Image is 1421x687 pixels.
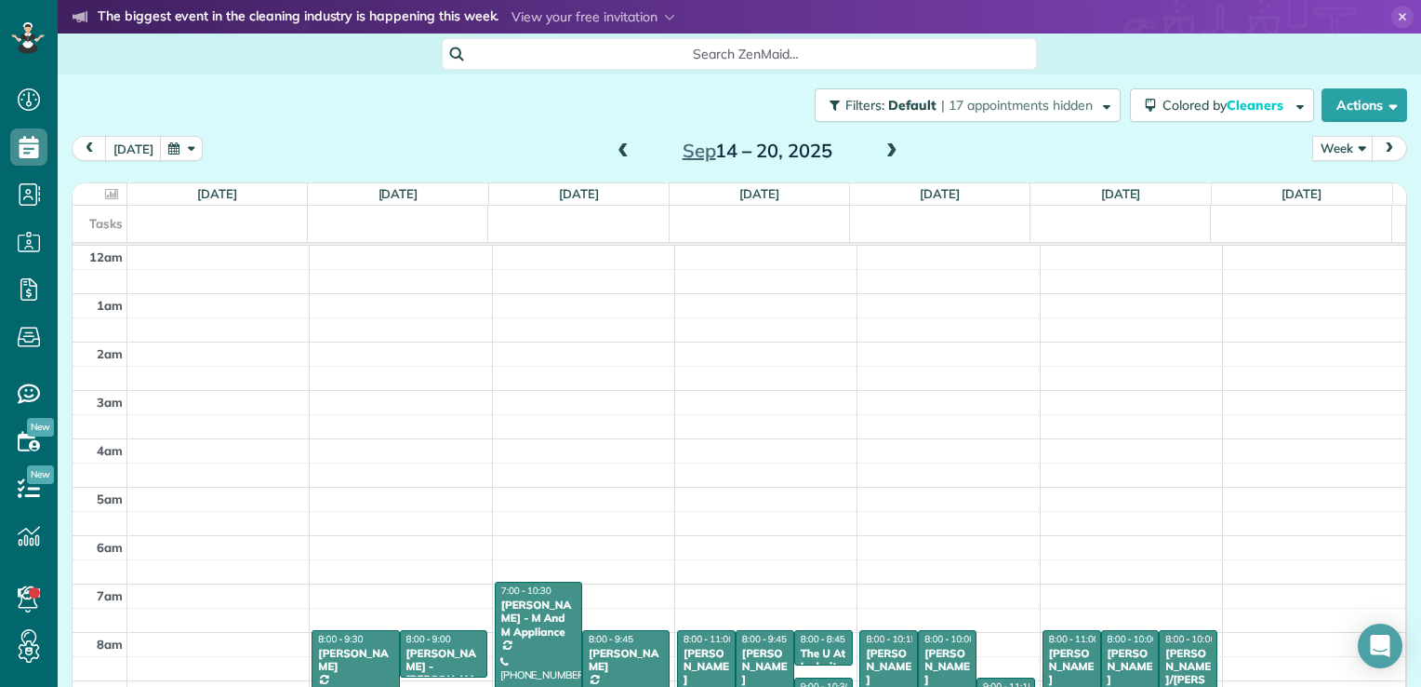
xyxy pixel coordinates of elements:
div: The U At Ledroit [800,647,847,674]
span: 8:00 - 9:00 [406,633,451,645]
span: 8:00 - 9:30 [318,633,363,645]
span: 8:00 - 9:45 [589,633,633,645]
span: Tasks [89,216,123,231]
div: [PERSON_NAME] - M And M Appliance [500,599,577,639]
strong: The biggest event in the cleaning industry is happening this week. [98,7,498,28]
span: 8:00 - 11:00 [684,633,734,645]
a: [DATE] [739,186,779,201]
button: Filters: Default | 17 appointments hidden [815,88,1121,122]
span: 1am [97,298,123,313]
span: 6am [97,540,123,555]
span: Sep [683,139,716,162]
a: [DATE] [1101,186,1141,201]
button: next [1372,136,1407,161]
span: 7am [97,588,123,603]
span: New [27,465,54,484]
span: 12am [89,249,123,264]
button: prev [72,136,107,161]
button: Actions [1321,88,1407,122]
div: [PERSON_NAME] [741,647,789,687]
a: [DATE] [559,186,599,201]
span: Colored by [1162,97,1290,114]
div: [PERSON_NAME] [683,647,730,687]
span: 4am [97,443,123,458]
div: [PERSON_NAME] [1107,647,1154,687]
span: 8:00 - 10:00 [1108,633,1158,645]
a: Filters: Default | 17 appointments hidden [805,88,1121,122]
span: 8:00 - 10:15 [866,633,916,645]
span: 8:00 - 11:00 [1049,633,1099,645]
button: Colored byCleaners [1130,88,1314,122]
h2: 14 – 20, 2025 [641,141,873,161]
div: [PERSON_NAME] [1048,647,1096,687]
span: | 17 appointments hidden [941,97,1093,114]
button: Week [1312,136,1374,161]
div: [PERSON_NAME] [588,647,664,674]
span: 5am [97,492,123,506]
span: 7:00 - 10:30 [501,585,551,597]
div: [PERSON_NAME] [923,647,971,687]
span: Default [888,97,937,114]
span: 8:00 - 10:00 [1165,633,1215,645]
a: [DATE] [197,186,237,201]
button: [DATE] [105,136,162,161]
span: 8am [97,637,123,652]
a: [DATE] [378,186,418,201]
span: 3am [97,395,123,410]
span: Filters: [845,97,884,114]
div: Open Intercom Messenger [1358,624,1402,668]
div: [PERSON_NAME] [317,647,393,674]
div: [PERSON_NAME] [865,647,912,687]
span: 2am [97,346,123,361]
span: New [27,418,54,437]
span: 8:00 - 10:00 [924,633,975,645]
span: Cleaners [1227,97,1286,114]
a: [DATE] [1282,186,1321,201]
a: [DATE] [920,186,960,201]
span: 8:00 - 9:45 [742,633,787,645]
span: 8:00 - 8:45 [801,633,845,645]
